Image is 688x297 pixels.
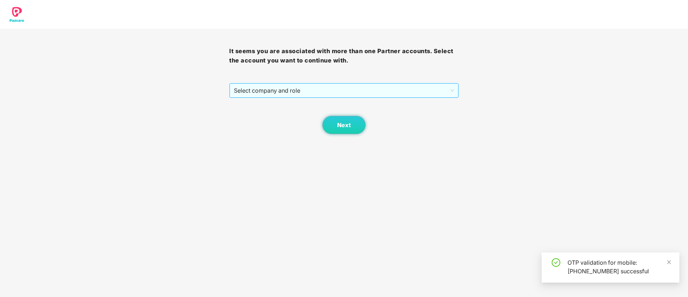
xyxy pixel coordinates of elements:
span: Select company and role [234,84,454,97]
h3: It seems you are associated with more than one Partner accounts. Select the account you want to c... [229,47,458,65]
div: OTP validation for mobile: [PHONE_NUMBER] successful [567,258,671,275]
span: Next [337,122,351,129]
span: check-circle [552,258,560,267]
button: Next [322,116,366,134]
span: close [666,260,671,265]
